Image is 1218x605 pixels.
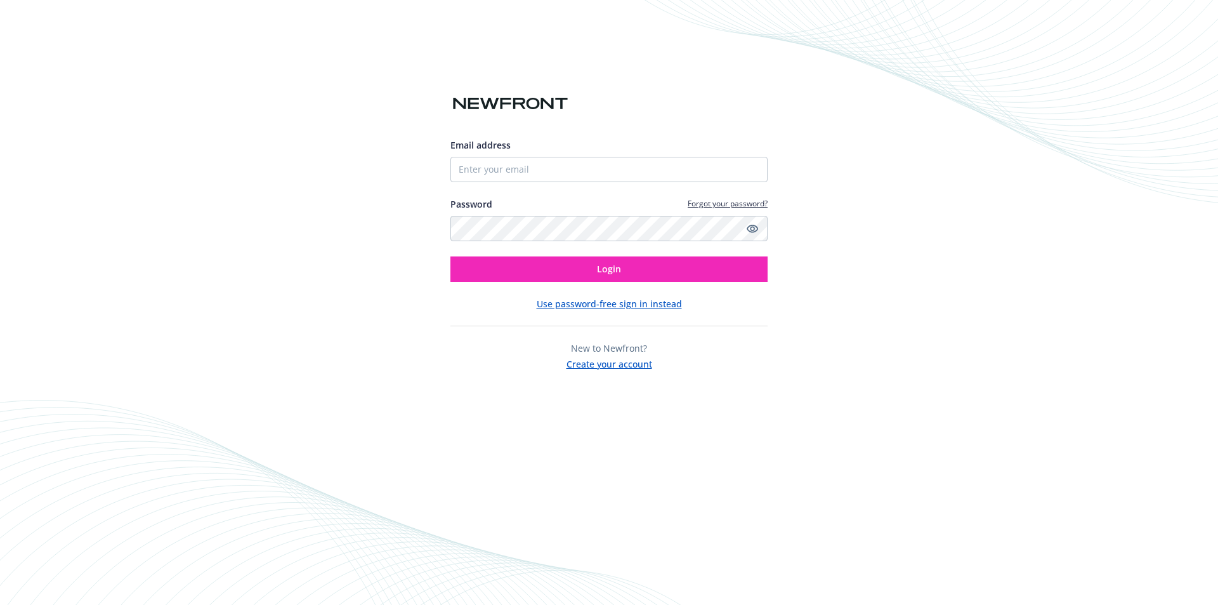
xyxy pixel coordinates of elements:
[597,263,621,275] span: Login
[450,93,570,115] img: Newfront logo
[571,342,647,354] span: New to Newfront?
[450,139,511,151] span: Email address
[450,256,768,282] button: Login
[688,198,768,209] a: Forgot your password?
[537,297,682,310] button: Use password-free sign in instead
[566,355,652,371] button: Create your account
[450,216,768,241] input: Enter your password
[450,157,768,182] input: Enter your email
[745,221,760,236] a: Show password
[450,197,492,211] label: Password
